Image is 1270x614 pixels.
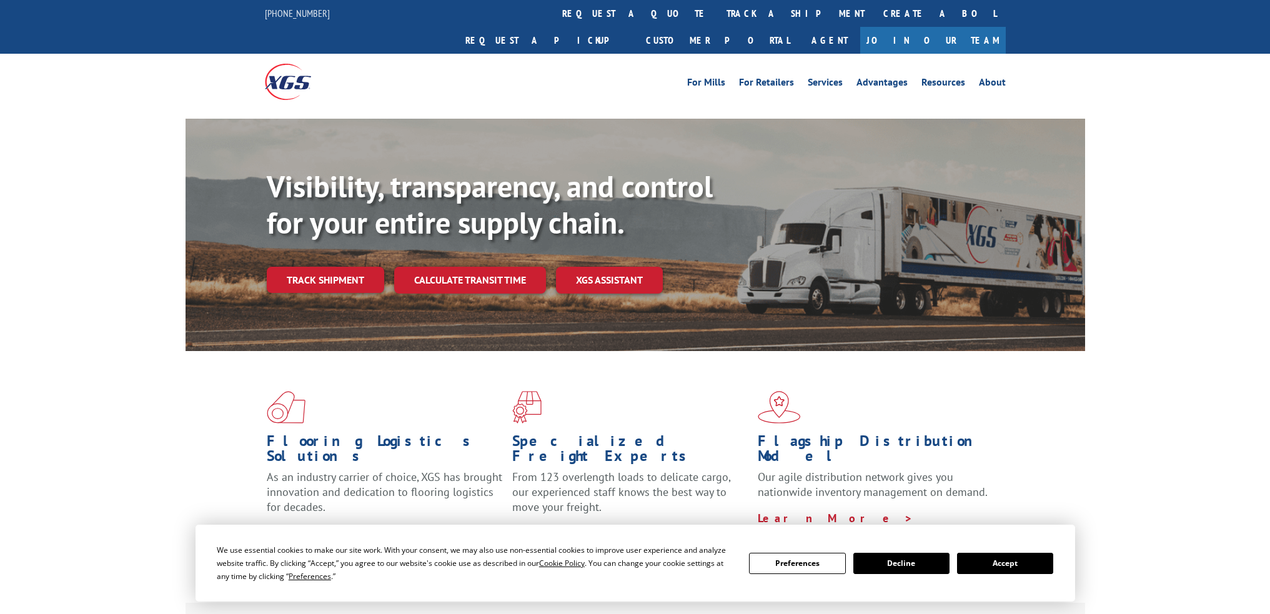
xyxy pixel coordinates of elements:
img: xgs-icon-flagship-distribution-model-red [758,391,801,423]
a: Request a pickup [456,27,637,54]
a: Calculate transit time [394,267,546,294]
button: Accept [957,553,1053,574]
a: Learn More > [758,511,913,525]
a: Services [808,77,843,91]
a: XGS ASSISTANT [556,267,663,294]
button: Preferences [749,553,845,574]
a: About [979,77,1006,91]
span: Cookie Policy [539,558,585,568]
a: For Retailers [739,77,794,91]
button: Decline [853,553,950,574]
div: We use essential cookies to make our site work. With your consent, we may also use non-essential ... [217,543,734,583]
a: Customer Portal [637,27,799,54]
a: Track shipment [267,267,384,293]
img: xgs-icon-focused-on-flooring-red [512,391,542,423]
h1: Flooring Logistics Solutions [267,433,503,470]
a: Resources [921,77,965,91]
p: From 123 overlength loads to delicate cargo, our experienced staff knows the best way to move you... [512,470,748,525]
div: Cookie Consent Prompt [196,525,1075,602]
a: For Mills [687,77,725,91]
b: Visibility, transparency, and control for your entire supply chain. [267,167,713,242]
span: Our agile distribution network gives you nationwide inventory management on demand. [758,470,988,499]
span: Preferences [289,571,331,582]
a: Agent [799,27,860,54]
a: Advantages [856,77,908,91]
span: As an industry carrier of choice, XGS has brought innovation and dedication to flooring logistics... [267,470,502,514]
h1: Flagship Distribution Model [758,433,994,470]
h1: Specialized Freight Experts [512,433,748,470]
img: xgs-icon-total-supply-chain-intelligence-red [267,391,305,423]
a: [PHONE_NUMBER] [265,7,330,19]
a: Join Our Team [860,27,1006,54]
